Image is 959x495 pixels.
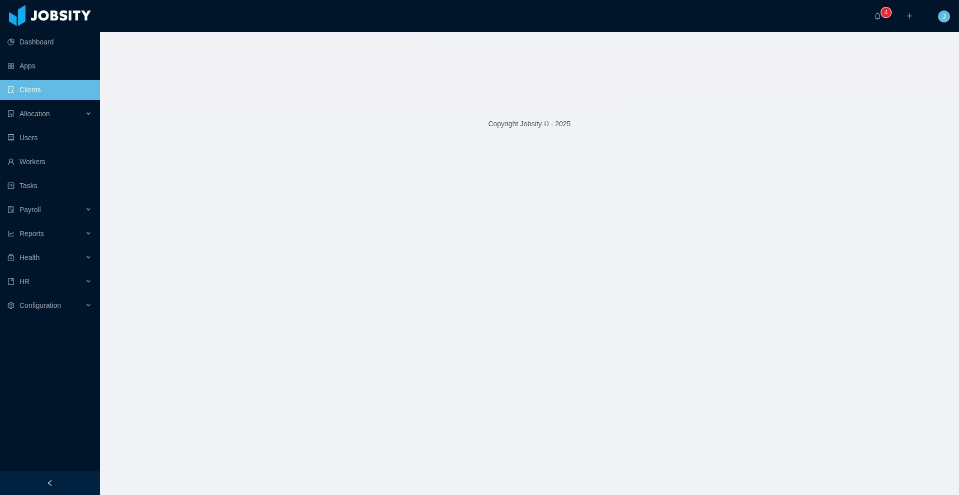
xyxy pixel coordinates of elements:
[7,230,14,237] i: icon: line-chart
[881,7,891,17] sup: 4
[19,230,44,238] span: Reports
[874,12,881,19] i: icon: bell
[7,302,14,309] i: icon: setting
[7,176,92,196] a: icon: profileTasks
[19,206,41,214] span: Payroll
[7,206,14,213] i: icon: file-protect
[7,254,14,261] i: icon: medicine-box
[7,80,92,100] a: icon: auditClients
[7,128,92,148] a: icon: robotUsers
[100,107,959,141] footer: Copyright Jobsity © - 2025
[19,110,50,118] span: Allocation
[19,277,29,285] span: HR
[906,12,913,19] i: icon: plus
[19,301,61,309] span: Configuration
[943,10,946,22] span: J
[885,7,888,17] p: 4
[7,56,92,76] a: icon: appstoreApps
[7,110,14,117] i: icon: solution
[19,253,39,261] span: Health
[7,152,92,172] a: icon: userWorkers
[7,278,14,285] i: icon: book
[7,32,92,52] a: icon: pie-chartDashboard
